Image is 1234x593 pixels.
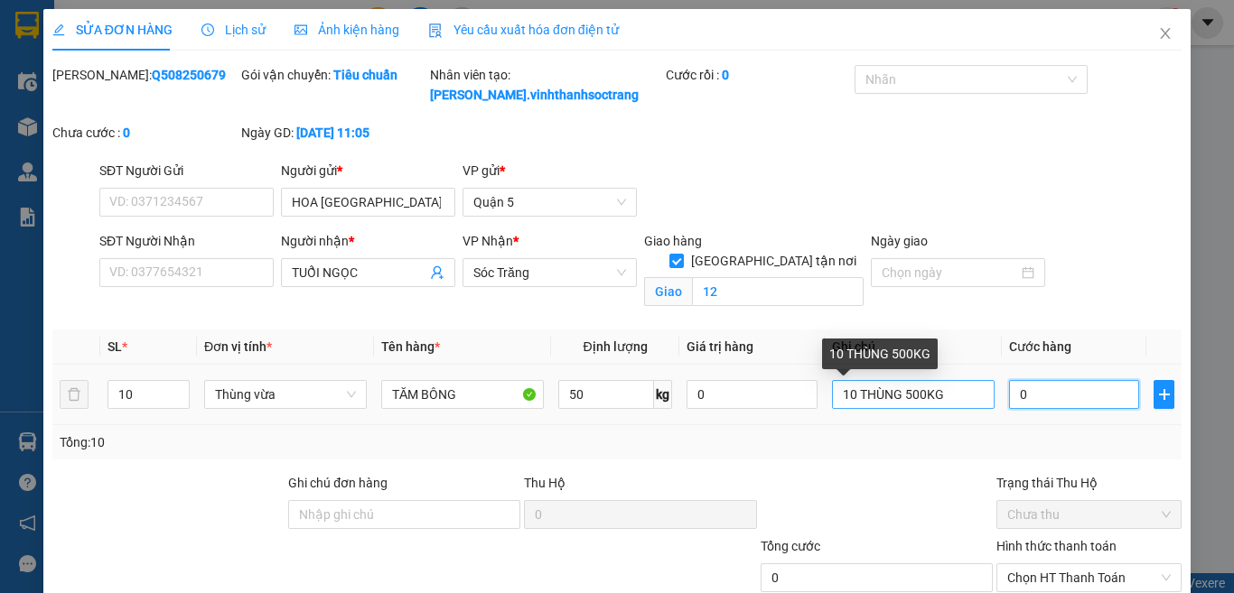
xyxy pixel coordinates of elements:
div: SĐT Người Gửi [99,161,274,181]
span: Chưa thu [1007,501,1171,528]
div: Trạng thái Thu Hộ [996,473,1182,493]
span: Giá trị hàng [687,339,753,354]
b: 0 [722,68,729,82]
span: Sóc Trăng [473,259,626,286]
button: plus [1154,380,1174,409]
span: plus [1155,387,1173,402]
span: Tổng cước [761,539,820,553]
b: 0 [123,125,130,140]
span: Thùng vừa [215,381,356,408]
span: Tên hàng [381,339,440,354]
button: Close [1140,9,1191,60]
span: edit [52,23,65,36]
span: Yêu cầu xuất hóa đơn điện tử [428,23,619,37]
span: environment [125,121,137,134]
input: Giao tận nơi [692,277,864,306]
input: VD: Bàn, Ghế [381,380,544,409]
div: Cước rồi : [666,65,851,85]
div: Người nhận [281,231,455,251]
b: [PERSON_NAME].vinhthanhsoctrang [430,88,639,102]
img: logo.jpg [9,9,72,72]
span: environment [9,121,22,134]
span: [GEOGRAPHIC_DATA] tận nơi [684,251,864,271]
span: user-add [430,265,444,280]
span: SL [108,339,122,354]
span: Lịch sử [201,23,266,37]
li: Vĩnh Thành (Sóc Trăng) [9,9,262,77]
div: 10 THÙNG 500KG [822,338,938,369]
div: SĐT Người Nhận [99,231,274,251]
input: Ghi chú đơn hàng [288,500,520,529]
input: Ngày giao [882,263,1018,283]
span: Chọn HT Thanh Toán [1007,564,1171,591]
th: Ghi chú [825,329,1002,365]
div: Ngày GD: [241,123,426,143]
b: [DATE] 11:05 [296,125,369,140]
div: Gói vận chuyển: [241,65,426,85]
span: Quận 5 [473,189,626,216]
button: delete [60,380,89,409]
div: Nhân viên tạo: [430,65,662,105]
span: VP Nhận [463,234,513,248]
span: Thu Hộ [524,476,566,490]
div: Người gửi [281,161,455,181]
img: icon [428,23,443,38]
span: clock-circle [201,23,214,36]
span: Giao [644,277,692,306]
span: Định lượng [583,339,647,354]
div: Tổng: 10 [60,432,478,452]
span: Cước hàng [1009,339,1071,354]
span: Giao hàng [644,234,702,248]
span: picture [294,23,307,36]
span: kg [654,380,672,409]
label: Hình thức thanh toán [996,539,1117,553]
span: close [1158,26,1173,41]
input: Ghi Chú [832,380,995,409]
div: [PERSON_NAME]: [52,65,238,85]
li: VP Sóc Trăng [125,97,240,117]
span: Đơn vị tính [204,339,272,354]
div: VP gửi [463,161,637,181]
div: Chưa cước : [52,123,238,143]
span: Ảnh kiện hàng [294,23,399,37]
b: Tiêu chuẩn [333,68,397,82]
li: VP Quận 5 [9,97,125,117]
label: Ngày giao [871,234,928,248]
span: SỬA ĐƠN HÀNG [52,23,173,37]
label: Ghi chú đơn hàng [288,476,388,490]
b: Q508250679 [152,68,226,82]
